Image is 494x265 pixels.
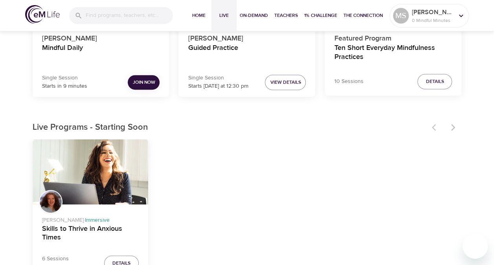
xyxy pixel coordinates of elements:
span: On-Demand [240,11,268,20]
span: The Connection [343,11,383,20]
p: [PERSON_NAME] · [42,213,139,225]
p: 6 Sessions [42,255,78,263]
h4: Guided Practice [188,44,306,63]
p: Live Programs - Starting Soon [33,121,427,134]
p: 0 Mindful Minutes [412,17,454,24]
span: Immersive [85,217,110,224]
span: Live [215,11,233,20]
h4: Mindful Daily [42,44,160,63]
button: Skills to Thrive in Anxious Times [33,139,149,204]
button: View Details [265,75,306,90]
p: Starts in 9 minutes [42,82,87,90]
img: logo [25,5,60,24]
span: Join Now [132,78,155,86]
button: Details [417,74,452,89]
button: Join Now [128,75,160,90]
input: Find programs, teachers, etc... [86,7,173,24]
span: Teachers [274,11,298,20]
p: Single Session [188,74,248,82]
h4: Skills to Thrive in Anxious Times [42,225,139,243]
iframe: Button to launch messaging window [463,234,488,259]
span: Details [426,77,444,86]
p: [PERSON_NAME] [188,30,306,44]
p: Featured Program [334,30,452,44]
span: View Details [270,78,301,86]
p: 10 Sessions [334,77,363,86]
span: 1% Challenge [304,11,337,20]
span: Home [189,11,208,20]
div: MS [393,8,409,24]
p: [PERSON_NAME] [412,7,454,17]
p: [PERSON_NAME] [42,30,160,44]
h4: Ten Short Everyday Mindfulness Practices [334,44,452,63]
p: Single Session [42,74,87,82]
p: Starts [DATE] at 12:30 pm [188,82,248,90]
